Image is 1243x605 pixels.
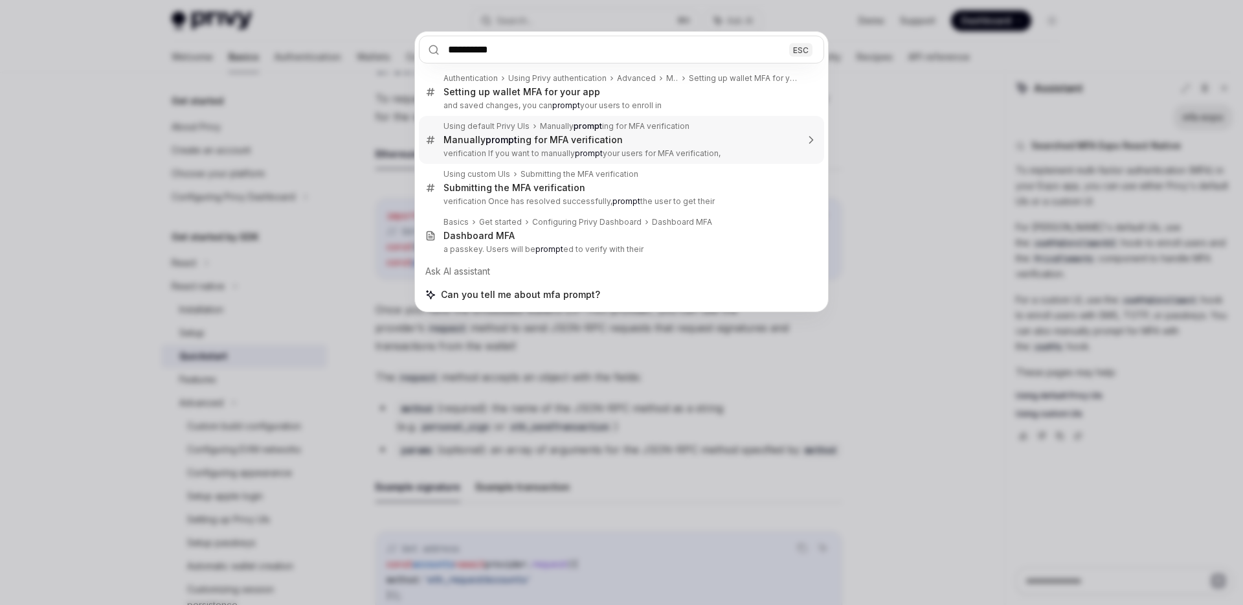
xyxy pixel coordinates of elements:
[535,244,563,254] b: prompt
[443,73,498,84] div: Authentication
[689,73,797,84] div: Setting up wallet MFA for your app
[479,217,522,227] div: Get started
[443,169,510,179] div: Using custom UIs
[521,169,638,179] div: Submitting the MFA verification
[443,86,600,98] div: Setting up wallet MFA for your app
[574,121,602,131] b: prompt
[419,260,824,283] div: Ask AI assistant
[575,148,603,158] b: prompt
[443,182,585,194] div: Submitting the MFA verification
[552,100,580,110] b: prompt
[443,148,797,159] p: verification If you want to manually your users for MFA verification,
[612,196,640,206] b: prompt
[443,230,515,242] div: Dashboard MFA
[486,134,517,145] b: prompt
[441,288,600,301] span: Can you tell me about mfa prompt?
[443,196,797,207] p: verification Once has resolved successfully, the user to get their
[666,73,678,84] div: MFA
[443,100,797,111] p: and saved changes, you can your users to enroll in
[532,217,642,227] div: Configuring Privy Dashboard
[540,121,689,131] div: Manually ing for MFA verification
[443,134,623,146] div: Manually ing for MFA verification
[443,217,469,227] div: Basics
[652,217,712,227] div: Dashboard MFA
[443,121,530,131] div: Using default Privy UIs
[508,73,607,84] div: Using Privy authentication
[443,244,797,255] p: a passkey. Users will be ed to verify with their
[617,73,656,84] div: Advanced
[789,43,812,56] div: ESC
